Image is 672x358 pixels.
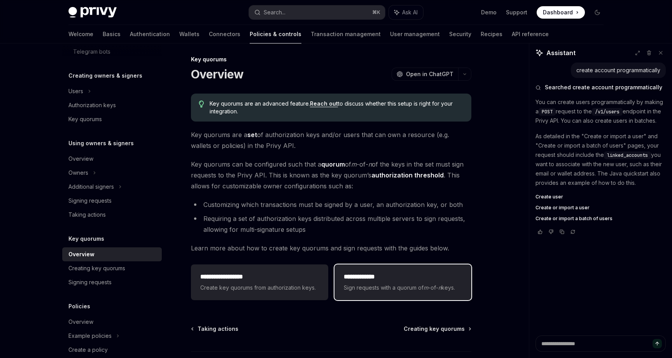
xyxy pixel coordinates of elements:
[546,48,576,57] span: Assistant
[537,6,585,19] a: Dashboard
[68,7,117,18] img: dark logo
[247,131,257,139] strong: set
[130,25,170,43] a: Authentication
[351,160,357,168] em: m
[62,247,162,261] a: Overview
[68,250,94,259] div: Overview
[68,345,108,355] div: Create a policy
[191,213,471,235] li: Requiring a set of authorization keys distributed across multiple servers to sign requests, allow...
[438,284,441,291] em: n
[543,9,573,16] span: Dashboard
[404,325,471,333] a: Creating key quorums
[68,182,114,191] div: Additional signers
[607,152,648,158] span: linked_accounts
[68,210,106,219] div: Taking actions
[481,9,497,16] a: Demo
[591,6,604,19] button: Toggle dark mode
[423,284,428,291] em: m
[535,194,666,200] a: Create user
[68,278,112,287] div: Signing requests
[62,194,162,208] a: Signing requests
[344,283,462,292] span: Sign requests with a quorum of -of- keys.
[191,56,471,63] div: Key quorums
[62,261,162,275] a: Creating key quorums
[404,325,465,333] span: Creating key quorums
[68,196,112,205] div: Signing requests
[191,199,471,210] li: Customizing which transactions must be signed by a user, an authorization key, or both
[535,215,612,222] span: Create or import a batch of users
[535,205,590,211] span: Create or import a user
[402,9,418,16] span: Ask AI
[264,8,285,17] div: Search...
[68,139,134,148] h5: Using owners & signers
[68,331,112,341] div: Example policies
[250,25,301,43] a: Policies & controls
[535,194,563,200] span: Create user
[209,25,240,43] a: Connectors
[542,109,553,115] span: POST
[68,71,142,80] h5: Creating owners & signers
[535,97,666,125] p: You can create users programmatically by making a request to the endpoint in the Privy API. You c...
[576,66,660,74] div: create account programmatically
[68,168,88,177] div: Owners
[506,9,527,16] a: Support
[68,154,93,163] div: Overview
[368,160,372,168] em: n
[191,67,243,81] h1: Overview
[389,5,423,19] button: Ask AI
[192,325,238,333] a: Taking actions
[68,317,93,327] div: Overview
[68,234,104,243] h5: Key quorums
[68,302,90,311] h5: Policies
[390,25,440,43] a: User management
[535,215,666,222] a: Create or import a batch of users
[595,109,619,115] span: /v1/users
[210,100,464,115] span: Key quorums are an advanced feature. to discuss whether this setup is right for your integration.
[535,132,666,188] p: As detailed in the "Create or import a user" and "Create or import a batch of users" pages, your ...
[179,25,199,43] a: Wallets
[198,325,238,333] span: Taking actions
[653,339,662,348] button: Send message
[68,87,83,96] div: Users
[68,101,116,110] div: Authorization keys
[68,264,125,273] div: Creating key quorums
[62,152,162,166] a: Overview
[545,83,662,91] span: Searched create account programmatically
[62,98,162,112] a: Authorization keys
[310,100,338,107] a: Reach out
[62,208,162,222] a: Taking actions
[372,9,380,16] span: ⌘ K
[68,25,93,43] a: Welcome
[311,25,381,43] a: Transaction management
[371,171,444,179] strong: authorization threshold
[392,68,458,81] button: Open in ChatGPT
[62,315,162,329] a: Overview
[103,25,121,43] a: Basics
[200,283,318,292] span: Create key quorums from authorization keys.
[199,101,204,108] svg: Tip
[535,205,666,211] a: Create or import a user
[481,25,502,43] a: Recipes
[62,343,162,357] a: Create a policy
[62,112,162,126] a: Key quorums
[68,115,102,124] div: Key quorums
[449,25,471,43] a: Security
[512,25,549,43] a: API reference
[535,83,666,91] button: Searched create account programmatically
[321,160,345,168] strong: quorum
[62,275,162,289] a: Signing requests
[191,159,471,191] span: Key quorums can be configured such that a of -of- of the keys in the set must sign requests to th...
[249,5,385,19] button: Search...⌘K
[191,129,471,151] span: Key quorums are a of authorization keys and/or users that can own a resource (e.g. wallets or pol...
[191,243,471,254] span: Learn more about how to create key quorums and sign requests with the guides below.
[406,70,453,78] span: Open in ChatGPT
